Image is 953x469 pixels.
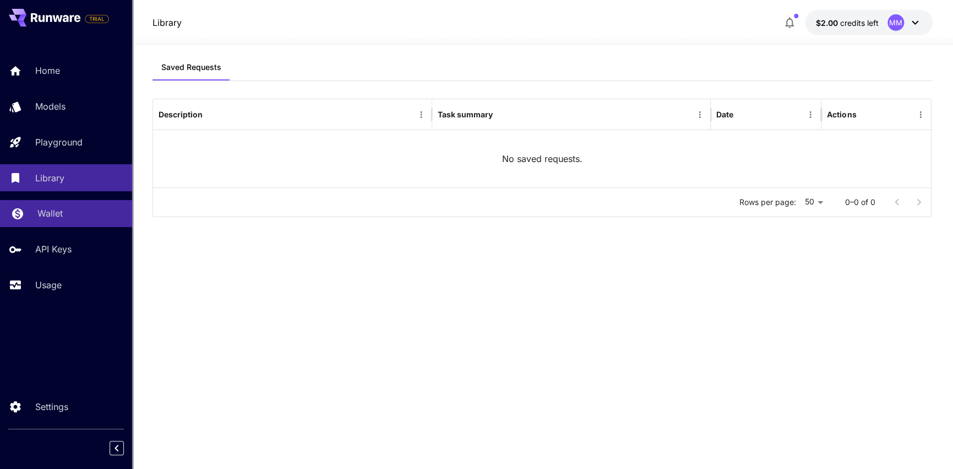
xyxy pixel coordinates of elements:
span: credits left [840,18,879,28]
button: Menu [413,107,429,122]
p: API Keys [35,242,72,256]
button: Menu [913,107,928,122]
p: Usage [35,278,62,292]
div: Task summary [438,110,493,119]
button: $2.00MM [805,10,933,35]
button: Sort [204,107,219,122]
span: Add your payment card to enable full platform functionality. [85,12,109,25]
p: Rows per page: [739,197,796,208]
nav: breadcrumb [153,16,182,29]
button: Menu [803,107,818,122]
p: No saved requests. [502,152,582,165]
div: 50 [800,194,827,210]
button: Menu [692,107,707,122]
button: Sort [734,107,750,122]
div: MM [887,14,904,31]
div: Date [716,110,733,119]
span: $2.00 [816,18,840,28]
a: Library [153,16,182,29]
button: Collapse sidebar [110,441,124,455]
div: Actions [827,110,856,119]
p: Settings [35,400,68,413]
p: Playground [35,136,83,149]
p: Models [35,100,66,113]
p: 0–0 of 0 [845,197,875,208]
div: $2.00 [816,17,879,29]
div: Collapse sidebar [118,438,132,458]
button: Sort [494,107,509,122]
p: Library [35,171,64,185]
p: Wallet [37,207,63,220]
p: Home [35,64,60,77]
span: TRIAL [85,15,108,23]
div: Description [159,110,203,119]
span: Saved Requests [161,62,221,72]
